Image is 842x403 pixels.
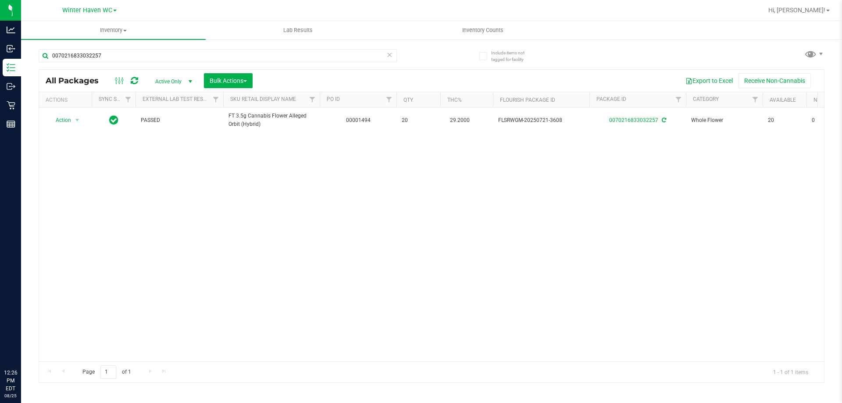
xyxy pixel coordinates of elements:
span: In Sync [109,114,118,126]
button: Receive Non-Cannabis [739,73,811,88]
a: 0070216833032257 [609,117,658,123]
span: 20 [402,116,435,125]
span: Winter Haven WC [62,7,112,14]
span: PASSED [141,116,218,125]
a: Lab Results [206,21,390,39]
a: Filter [671,92,686,107]
div: Actions [46,97,88,103]
span: FT 3.5g Cannabis Flower Alleged Orbit (Hybrid) [228,112,314,128]
input: Search Package ID, Item Name, SKU, Lot or Part Number... [39,49,397,62]
span: Clear [386,49,392,61]
span: select [72,114,83,126]
span: 1 - 1 of 1 items [766,365,815,378]
a: Sync Status [99,96,132,102]
a: Filter [121,92,136,107]
span: Lab Results [271,26,325,34]
a: THC% [447,97,462,103]
span: Inventory [21,26,206,34]
span: Bulk Actions [210,77,247,84]
span: Sync from Compliance System [660,117,666,123]
span: Page of 1 [75,365,138,379]
a: Filter [305,92,320,107]
span: 29.2000 [446,114,474,127]
a: Filter [209,92,223,107]
a: Category [693,96,719,102]
a: Inventory Counts [390,21,575,39]
span: 20 [768,116,801,125]
iframe: Resource center [9,333,35,359]
span: FLSRWGM-20250721-3608 [498,116,584,125]
a: Package ID [596,96,626,102]
a: Sku Retail Display Name [230,96,296,102]
span: Action [48,114,71,126]
span: Whole Flower [691,116,757,125]
a: Qty [403,97,413,103]
p: 08/25 [4,392,17,399]
span: Include items not tagged for facility [491,50,535,63]
inline-svg: Inventory [7,63,15,72]
inline-svg: Retail [7,101,15,110]
span: Hi, [PERSON_NAME]! [768,7,825,14]
inline-svg: Reports [7,120,15,128]
button: Export to Excel [680,73,739,88]
a: 00001494 [346,117,371,123]
input: 1 [100,365,116,379]
button: Bulk Actions [204,73,253,88]
a: Filter [382,92,396,107]
a: External Lab Test Result [143,96,211,102]
span: All Packages [46,76,107,86]
inline-svg: Inbound [7,44,15,53]
p: 12:26 PM EDT [4,369,17,392]
a: PO ID [327,96,340,102]
a: Inventory [21,21,206,39]
span: Inventory Counts [450,26,515,34]
a: Filter [748,92,763,107]
inline-svg: Outbound [7,82,15,91]
a: Flourish Package ID [500,97,555,103]
a: Available [770,97,796,103]
inline-svg: Analytics [7,25,15,34]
